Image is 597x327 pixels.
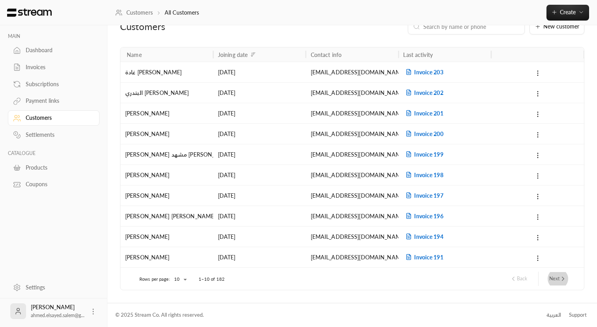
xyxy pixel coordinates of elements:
a: Payment links [8,93,99,109]
span: Invoice 197 [403,192,443,199]
button: New customer [529,19,584,34]
div: العربية [546,311,561,319]
div: [DATE] [218,124,301,144]
div: Name [127,51,142,58]
span: New customer [543,24,579,29]
div: [EMAIL_ADDRESS][DOMAIN_NAME] [311,144,394,164]
div: [PERSON_NAME] [125,247,208,267]
img: Logo [6,8,53,17]
span: Invoice 194 [403,233,443,240]
div: [DATE] [218,185,301,206]
div: [EMAIL_ADDRESS][DOMAIN_NAME] [311,83,394,103]
div: Last activity [403,51,433,58]
a: Coupons [8,177,99,192]
a: Invoices [8,60,99,75]
button: Sort [248,50,258,59]
a: Settlements [8,127,99,143]
input: Search by name or phone [423,22,520,31]
div: [DATE] [218,227,301,247]
span: Invoice 196 [403,213,443,219]
div: [EMAIL_ADDRESS][DOMAIN_NAME] [311,185,394,206]
p: All Customers [165,9,199,17]
p: 1–10 of 182 [199,276,225,282]
div: 10 [170,274,189,284]
div: Invoices [26,63,90,71]
div: [PERSON_NAME] مشهد [PERSON_NAME] [125,144,208,164]
div: Contact info [311,51,342,58]
span: Invoice 200 [403,130,443,137]
button: Create [546,5,589,21]
div: [PERSON_NAME] [PERSON_NAME] [125,206,208,226]
a: Subscriptions [8,76,99,92]
div: [PERSON_NAME] [125,165,208,185]
div: [PERSON_NAME] [125,227,208,247]
p: CATALOGUE [8,150,99,157]
div: [PERSON_NAME] [125,185,208,206]
div: [DATE] [218,103,301,123]
div: Customers [26,114,90,122]
div: Subscriptions [26,80,90,88]
div: Joining date [218,51,248,58]
div: [EMAIL_ADDRESS][DOMAIN_NAME] [311,62,394,82]
span: Create [560,9,576,15]
a: Products [8,160,99,175]
div: [EMAIL_ADDRESS][DOMAIN_NAME] [311,206,394,226]
div: [EMAIL_ADDRESS][DOMAIN_NAME] [311,103,394,123]
div: [DATE] [218,247,301,267]
div: Payment links [26,97,90,105]
div: غادة [PERSON_NAME] [125,62,208,82]
div: [DATE] [218,62,301,82]
div: Settlements [26,131,90,139]
div: Products [26,164,90,172]
span: Invoice 203 [403,69,443,76]
button: next page [546,272,570,285]
div: [EMAIL_ADDRESS][DOMAIN_NAME] [311,227,394,247]
div: البندري [PERSON_NAME] [125,83,208,103]
span: ahmed.elsayed.salem@g... [31,312,84,318]
a: Customers [115,9,153,17]
div: Customers [120,20,270,33]
span: Invoice 198 [403,172,443,178]
a: Settings [8,280,99,295]
span: Invoice 202 [403,89,443,96]
div: Settings [26,284,90,291]
div: [PERSON_NAME] [31,303,84,319]
p: MAIN [8,33,99,40]
span: Invoice 199 [403,151,443,158]
div: [EMAIL_ADDRESS][DOMAIN_NAME] [311,247,394,267]
div: [DATE] [218,165,301,185]
span: Invoice 201 [403,110,443,117]
div: [PERSON_NAME] [125,103,208,123]
div: Dashboard [26,46,90,54]
p: Rows per page: [139,276,170,282]
nav: breadcrumb [115,9,199,17]
div: [PERSON_NAME] [125,124,208,144]
a: Customers [8,110,99,126]
div: © 2025 Stream Co. All rights reserved. [115,311,204,319]
a: Dashboard [8,43,99,58]
div: [EMAIL_ADDRESS][DOMAIN_NAME] [311,165,394,185]
div: [DATE] [218,206,301,226]
a: Support [566,308,589,322]
div: [DATE] [218,144,301,164]
div: [DATE] [218,83,301,103]
div: Coupons [26,180,90,188]
div: [EMAIL_ADDRESS][DOMAIN_NAME] [311,124,394,144]
span: Invoice 191 [403,254,443,261]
